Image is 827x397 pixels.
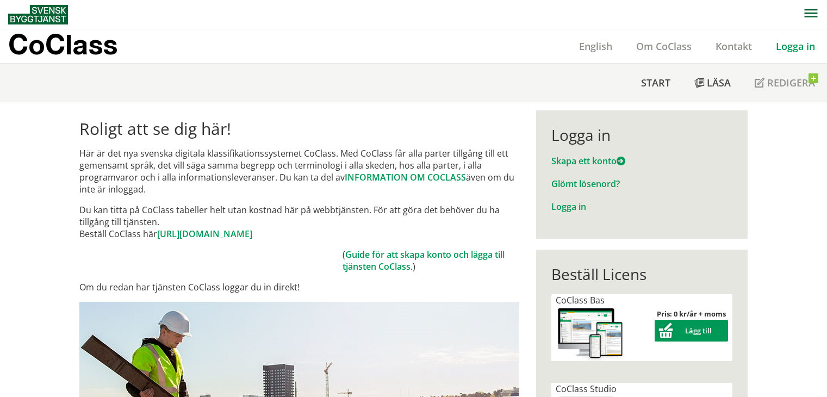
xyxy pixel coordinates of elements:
[551,265,732,283] div: Beställ Licens
[567,40,624,53] a: English
[8,38,117,51] p: CoClass
[343,249,505,272] a: Guide för att skapa konto och lägga till tjänsten CoClass
[551,126,732,144] div: Logga in
[704,40,764,53] a: Kontakt
[707,76,731,89] span: Läsa
[624,40,704,53] a: Om CoClass
[556,294,605,306] span: CoClass Bas
[556,383,617,395] span: CoClass Studio
[655,326,728,336] a: Lägg till
[8,5,68,24] img: Svensk Byggtjänst
[655,320,728,342] button: Lägg till
[556,306,625,361] img: coclass-license.jpg
[764,40,827,53] a: Logga in
[345,171,466,183] a: INFORMATION OM COCLASS
[551,155,625,167] a: Skapa ett konto
[641,76,670,89] span: Start
[551,201,586,213] a: Logga in
[157,228,252,240] a: [URL][DOMAIN_NAME]
[629,64,682,102] a: Start
[657,309,726,319] strong: Pris: 0 kr/år + moms
[79,119,519,139] h1: Roligt att se dig här!
[551,178,620,190] a: Glömt lösenord?
[79,147,519,195] p: Här är det nya svenska digitala klassifikationssystemet CoClass. Med CoClass får alla parter till...
[343,249,519,272] td: ( .)
[8,29,141,63] a: CoClass
[79,204,519,240] p: Du kan titta på CoClass tabeller helt utan kostnad här på webbtjänsten. För att göra det behöver ...
[682,64,743,102] a: Läsa
[79,281,519,293] p: Om du redan har tjänsten CoClass loggar du in direkt!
